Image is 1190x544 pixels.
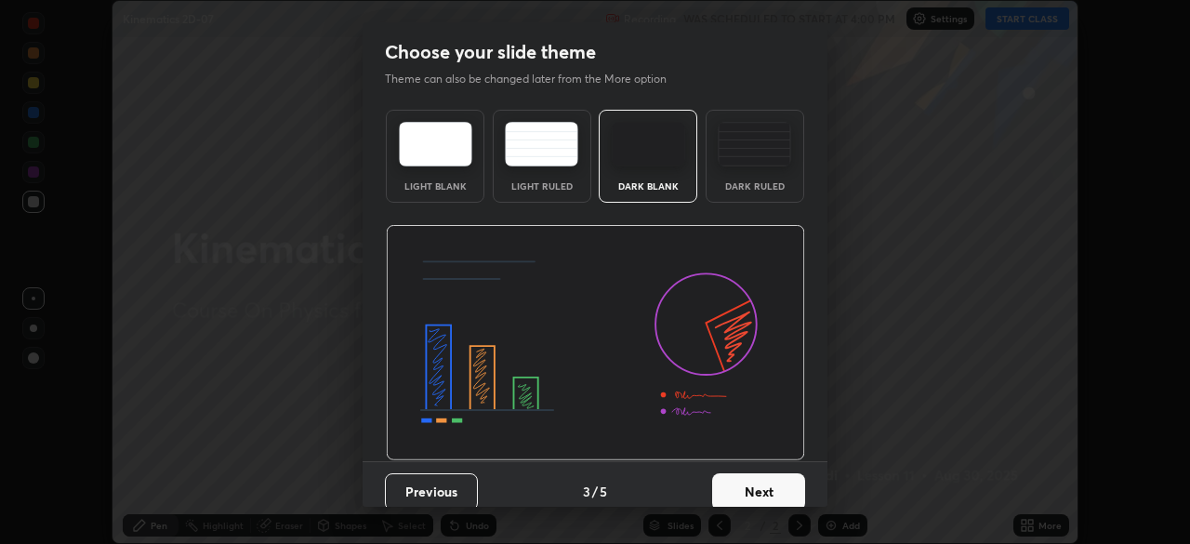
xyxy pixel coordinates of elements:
div: Light Blank [398,181,472,191]
div: Dark Ruled [718,181,792,191]
img: darkThemeBanner.d06ce4a2.svg [386,225,805,461]
h4: 3 [583,482,590,501]
h2: Choose your slide theme [385,40,596,64]
button: Previous [385,473,478,511]
h4: / [592,482,598,501]
h4: 5 [600,482,607,501]
img: darkRuledTheme.de295e13.svg [718,122,791,166]
img: lightTheme.e5ed3b09.svg [399,122,472,166]
div: Dark Blank [611,181,685,191]
img: lightRuledTheme.5fabf969.svg [505,122,578,166]
div: Light Ruled [505,181,579,191]
p: Theme can also be changed later from the More option [385,71,686,87]
img: darkTheme.f0cc69e5.svg [612,122,685,166]
button: Next [712,473,805,511]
